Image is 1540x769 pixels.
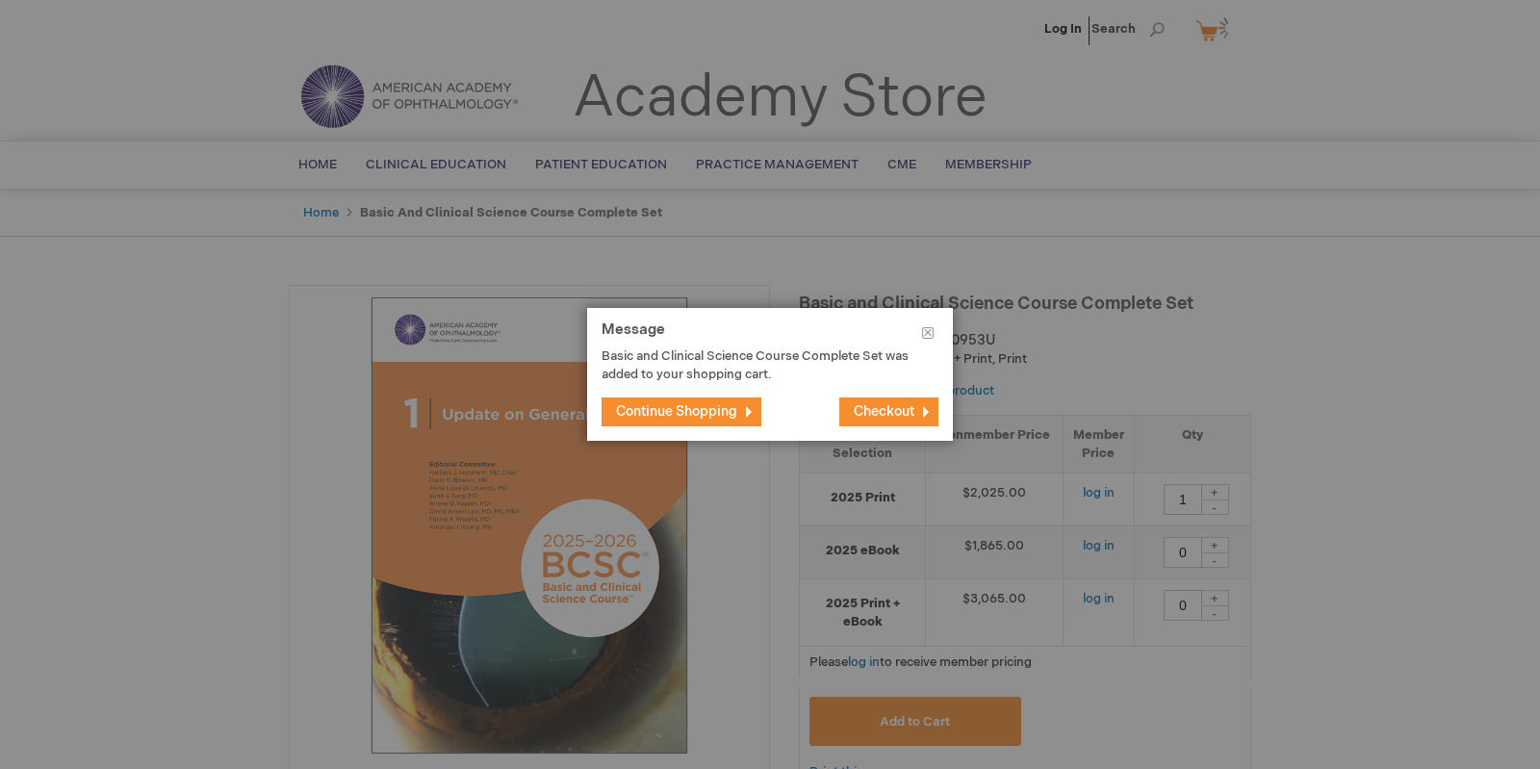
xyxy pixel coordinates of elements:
span: Checkout [854,403,914,420]
p: Basic and Clinical Science Course Complete Set was added to your shopping cart. [602,347,910,383]
h1: Message [602,322,938,348]
button: Continue Shopping [602,397,761,426]
span: Continue Shopping [616,403,737,420]
button: Checkout [839,397,938,426]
